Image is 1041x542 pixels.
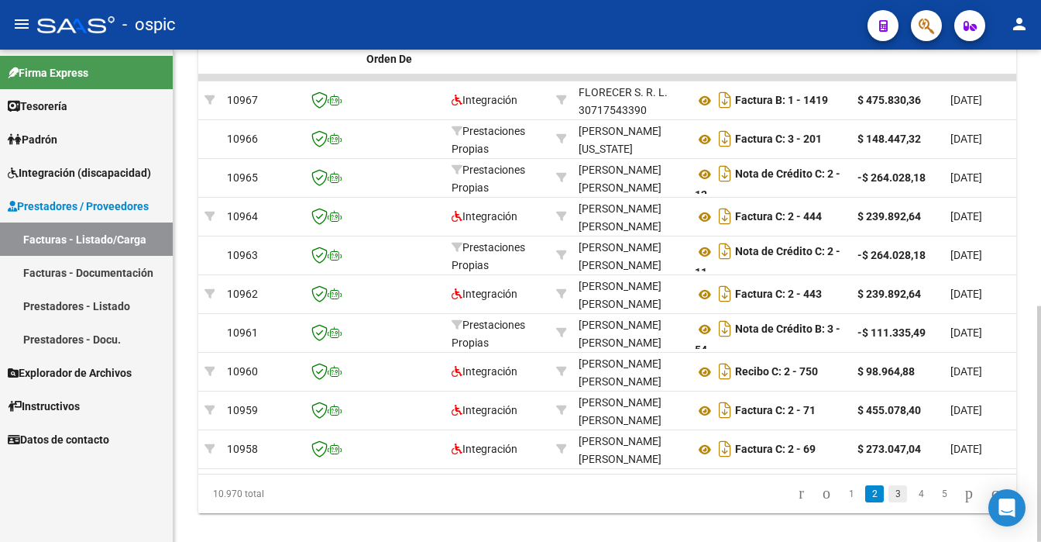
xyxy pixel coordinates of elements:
[689,25,851,93] datatable-header-cell: CPBT
[857,171,926,184] strong: -$ 264.028,18
[984,485,1006,502] a: go to last page
[857,94,921,106] strong: $ 475.830,36
[715,239,735,264] i: Descargar documento
[227,404,258,416] span: 10959
[227,288,258,300] span: 10962
[958,485,980,502] a: go to next page
[840,481,863,507] li: page 1
[366,35,424,65] span: Facturado x Orden De
[857,249,926,261] strong: -$ 264.028,18
[579,433,682,485] div: [PERSON_NAME] [PERSON_NAME] [PERSON_NAME]
[12,15,31,33] mat-icon: menu
[8,98,67,115] span: Tesorería
[695,246,840,279] strong: Nota de Crédito C: 2 - 11
[950,210,982,223] span: [DATE]
[735,95,828,107] strong: Factura B: 1 - 1419
[933,481,956,507] li: page 5
[950,133,982,145] span: [DATE]
[950,288,982,300] span: [DATE]
[735,366,818,378] strong: Recibo C: 2 - 750
[735,211,822,223] strong: Factura C: 2 - 444
[579,123,682,155] div: 27250168514
[912,485,930,502] a: 4
[122,8,176,42] span: - ospic
[857,326,926,339] strong: -$ 111.335,49
[857,404,921,416] strong: $ 455.078,40
[452,125,525,155] span: Prestaciones Propias
[886,481,909,507] li: page 3
[8,364,132,381] span: Explorador de Archivos
[865,485,884,502] a: 2
[579,239,682,274] div: [PERSON_NAME] [PERSON_NAME]
[198,475,359,513] div: 10.970 total
[863,481,886,507] li: page 2
[695,168,840,202] strong: Nota de Crédito C: 2 - 12
[950,443,982,455] span: [DATE]
[452,319,525,349] span: Prestaciones Propias
[8,198,149,215] span: Prestadores / Proveedores
[8,398,80,415] span: Instructivos
[452,443,517,455] span: Integración
[452,365,517,378] span: Integración
[579,278,682,310] div: 20163447135
[579,123,682,158] div: [PERSON_NAME] [US_STATE]
[950,94,982,106] span: [DATE]
[950,404,982,416] span: [DATE]
[715,88,735,112] i: Descargar documento
[950,249,982,261] span: [DATE]
[851,25,944,93] datatable-header-cell: Monto
[8,131,57,148] span: Padrón
[950,171,982,184] span: [DATE]
[888,485,907,502] a: 3
[452,404,517,416] span: Integración
[360,25,445,93] datatable-header-cell: Facturado x Orden De
[579,84,668,102] div: FLORECER S. R. L.
[950,326,982,339] span: [DATE]
[227,94,258,106] span: 10967
[452,164,525,194] span: Prestaciones Propias
[579,355,682,388] div: 27222505734
[950,365,982,378] span: [DATE]
[579,433,682,465] div: 20374081609
[227,133,258,145] span: 10966
[579,316,682,369] div: [PERSON_NAME] [PERSON_NAME] [PERSON_NAME]
[715,437,735,461] i: Descargar documento
[715,316,735,341] i: Descargar documento
[579,161,682,194] div: 20163447135
[579,355,682,391] div: [PERSON_NAME] [PERSON_NAME]
[715,398,735,423] i: Descargar documento
[792,485,811,502] a: go to first page
[579,200,682,236] div: [PERSON_NAME] [PERSON_NAME]
[8,431,109,448] span: Datos de contacto
[452,210,517,223] span: Integración
[944,25,1014,93] datatable-header-cell: Fecha Cpbt
[8,64,88,81] span: Firma Express
[695,323,840,357] strong: Nota de Crédito B: 3 - 54
[227,210,258,223] span: 10964
[816,485,837,502] a: go to previous page
[445,25,550,93] datatable-header-cell: Area
[579,316,682,349] div: 27323709535
[715,204,735,229] i: Descargar documento
[735,444,816,456] strong: Factura C: 2 - 69
[579,200,682,233] div: 20163447135
[579,394,682,447] div: [PERSON_NAME] [PERSON_NAME] [PERSON_NAME]
[579,394,682,426] div: 20374081609
[857,288,921,300] strong: $ 239.892,64
[857,365,915,378] strong: $ 98.964,88
[221,25,298,93] datatable-header-cell: ID
[857,210,921,223] strong: $ 239.892,64
[735,133,822,146] strong: Factura C: 3 - 201
[452,288,517,300] span: Integración
[988,489,1026,526] div: Open Intercom Messenger
[715,126,735,151] i: Descargar documento
[1010,15,1029,33] mat-icon: person
[227,171,258,184] span: 10965
[8,164,151,181] span: Integración (discapacidad)
[909,481,933,507] li: page 4
[935,485,953,502] a: 5
[842,485,861,502] a: 1
[715,359,735,384] i: Descargar documento
[715,161,735,186] i: Descargar documento
[579,161,682,197] div: [PERSON_NAME] [PERSON_NAME]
